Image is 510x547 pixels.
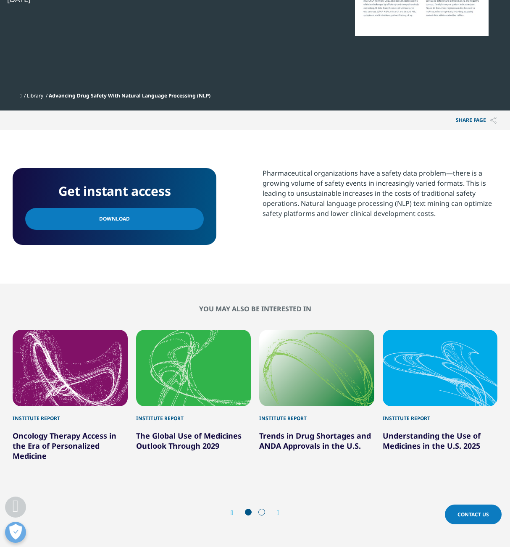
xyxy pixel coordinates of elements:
[136,406,251,422] div: Institute Report
[259,431,371,451] a: Trends in Drug Shortages and ANDA Approvals in the U.S.
[490,117,497,124] img: Share PAGE
[25,208,204,230] a: Download
[268,509,279,517] div: Next slide
[5,522,26,543] button: Open Preferences
[49,92,210,99] span: Advancing Drug Safety With Natural Language Processing (NLP)
[13,406,128,422] div: Institute Report
[136,431,242,451] a: The Global Use of Medicines Outlook Through 2029
[27,92,43,99] a: Library
[383,431,481,451] a: Understanding the Use of Medicines in the U.S. 2025
[457,511,489,518] span: Contact Us
[13,431,116,461] a: Oncology Therapy Access in the Era of Personalized Medicine
[13,330,128,471] div: 1 / 6
[263,168,497,225] p: Pharmaceutical organizations have a safety data problem—there is a growing volume of safety event...
[13,305,497,313] h2: You may also be interested in
[136,330,251,471] div: 2 / 6
[383,330,498,471] div: 4 / 6
[383,406,498,422] div: Institute Report
[259,406,374,422] div: Institute Report
[25,181,204,202] h4: Get instant access
[259,330,374,471] div: 3 / 6
[231,509,242,517] div: Previous slide
[450,110,503,130] p: Share PAGE
[99,214,130,224] span: Download
[445,505,502,524] a: Contact Us
[450,110,503,130] button: Share PAGEShare PAGE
